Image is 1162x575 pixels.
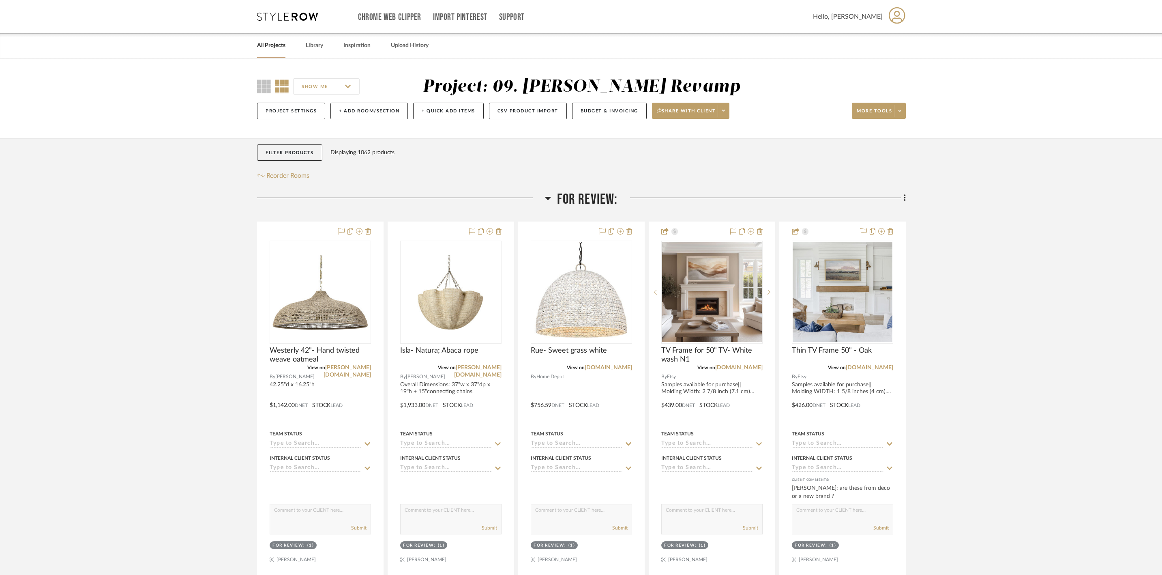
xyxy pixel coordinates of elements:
[813,12,883,22] span: Hello, [PERSON_NAME]
[557,191,617,208] span: For Review:
[330,103,408,119] button: + Add Room/Section
[401,255,501,330] img: Isla- Natura; Abaca rope
[531,465,622,472] input: Type to Search…
[270,346,371,364] span: Westerly 42"- Hand twisted weave oatmeal
[400,454,461,462] div: Internal Client Status
[697,365,715,370] span: View on
[306,40,323,51] a: Library
[391,40,429,51] a: Upload History
[664,543,697,549] div: For Review:
[351,524,367,532] button: Submit
[531,430,563,437] div: Team Status
[307,365,325,370] span: View on
[792,440,883,448] input: Type to Search…
[667,373,676,381] span: Etsy
[798,373,806,381] span: Etsy
[270,440,361,448] input: Type to Search…
[257,171,309,181] button: Reorder Rooms
[400,373,406,381] span: By
[257,40,285,51] a: All Projects
[662,242,762,342] img: TV Frame for 50" TV- White wash N1
[400,440,492,448] input: Type to Search…
[792,241,893,343] div: 0
[793,242,892,342] img: Thin TV Frame 50" - Oak
[531,440,622,448] input: Type to Search…
[572,103,647,119] button: Budget & Invoicing
[266,171,309,181] span: Reorder Rooms
[873,524,889,532] button: Submit
[536,373,564,381] span: Home Depot
[489,103,567,119] button: CSV Product Import
[792,484,893,500] div: [PERSON_NAME]: are these from deco or a new brand ?
[454,365,502,378] a: [PERSON_NAME][DOMAIN_NAME]
[275,373,315,381] span: [PERSON_NAME]
[857,108,892,120] span: More tools
[699,543,706,549] div: (1)
[661,465,753,472] input: Type to Search…
[270,465,361,472] input: Type to Search…
[661,440,753,448] input: Type to Search…
[830,543,836,549] div: (1)
[531,373,536,381] span: By
[400,430,433,437] div: Team Status
[499,14,525,21] a: Support
[652,103,730,119] button: Share with client
[423,78,740,95] div: Project: 09. [PERSON_NAME] Revamp
[401,241,501,343] div: 0
[482,524,497,532] button: Submit
[828,365,846,370] span: View on
[661,346,763,364] span: TV Frame for 50" TV- White wash N1
[257,103,325,119] button: Project Settings
[531,346,607,355] span: Rue- Sweet grass white
[657,108,716,120] span: Share with client
[715,365,763,370] a: [DOMAIN_NAME]
[532,242,631,342] img: Rue- Sweet grass white
[531,454,591,462] div: Internal Client Status
[400,465,492,472] input: Type to Search…
[792,430,824,437] div: Team Status
[257,144,322,161] button: Filter Products
[795,543,828,549] div: For Review:
[568,543,575,549] div: (1)
[792,454,852,462] div: Internal Client Status
[270,255,370,330] img: Westerly 42"- Hand twisted weave oatmeal
[438,543,445,549] div: (1)
[612,524,628,532] button: Submit
[846,365,893,370] a: [DOMAIN_NAME]
[531,241,632,343] div: 0
[792,346,872,355] span: Thin TV Frame 50" - Oak
[270,430,302,437] div: Team Status
[413,103,484,119] button: + Quick Add Items
[324,365,371,378] a: [PERSON_NAME][DOMAIN_NAME]
[343,40,371,51] a: Inspiration
[585,365,632,370] a: [DOMAIN_NAME]
[403,543,436,549] div: For Review:
[662,241,762,343] div: 0
[661,373,667,381] span: By
[272,543,305,549] div: For Review:
[270,241,371,343] div: 0
[438,365,456,370] span: View on
[270,373,275,381] span: By
[330,144,394,161] div: Displaying 1062 products
[270,454,330,462] div: Internal Client Status
[743,524,758,532] button: Submit
[852,103,906,119] button: More tools
[358,14,421,21] a: Chrome Web Clipper
[661,454,722,462] div: Internal Client Status
[567,365,585,370] span: View on
[307,543,314,549] div: (1)
[792,373,798,381] span: By
[433,14,487,21] a: Import Pinterest
[406,373,445,381] span: [PERSON_NAME]
[534,543,566,549] div: For Review:
[661,430,694,437] div: Team Status
[400,346,478,355] span: Isla- Natura; Abaca rope
[792,465,883,472] input: Type to Search…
